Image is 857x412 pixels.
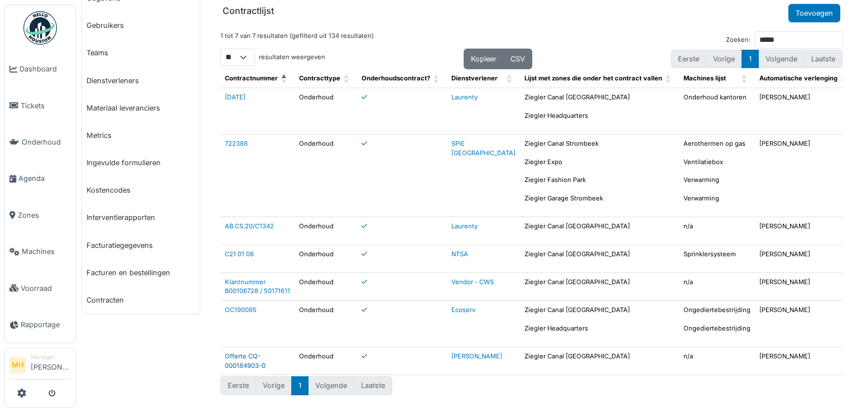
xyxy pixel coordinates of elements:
td: [PERSON_NAME] [755,217,854,245]
p: Aerothermen op gas [683,139,750,148]
p: n/a [683,277,750,287]
a: AB.CS.20/C1342 [225,222,274,230]
p: Ongediertebestrijding [683,324,750,333]
span: Lijst met zones die onder het contract vallen: Activate to sort [666,69,672,88]
td: Onderhoud [295,134,357,217]
li: MH [9,357,26,373]
a: Klantnummer B00106728 / 50171611 [225,278,290,295]
p: Ziegler Headquarters [524,324,675,333]
span: Dashboard [20,64,71,74]
a: Teams [82,39,200,66]
span: Automatische verlenging: Activate to sort [841,69,848,88]
p: Ziegler Garage Strombeek [524,194,675,203]
span: CSV [511,55,525,63]
span: Rapportage [21,319,71,330]
a: Dienstverleners [82,67,200,94]
label: Zoeken: [726,35,750,45]
td: Onderhoud [295,301,357,347]
a: Zones [5,197,75,233]
a: Laurenty [451,222,478,230]
a: Metrics [82,122,200,149]
td: [PERSON_NAME] [755,347,854,375]
span: Contractnummer [225,74,278,82]
a: Materiaal leveranciers [82,94,200,122]
button: 1 [742,50,759,68]
td: Onderhoud [295,272,357,301]
li: [PERSON_NAME] [31,353,71,377]
span: Machines lijst [683,74,726,82]
a: Offerte CQ-000184903-0 [225,352,266,370]
p: Ziegler Fashion Park [524,175,675,185]
span: Dienstverlener: Activate to sort [507,69,513,88]
span: Onderhoud [22,137,71,147]
span: Contractnummer: Activate to invert sorting [281,69,288,88]
button: Toevoegen [788,4,840,22]
a: Laurenty [451,93,478,101]
p: Verwarming [683,175,750,185]
p: Ziegler Canal [GEOGRAPHIC_DATA] [524,250,675,259]
p: Sprinklersysteem [683,250,750,259]
p: Ongediertebestrijding [683,305,750,315]
a: Gebruikers [82,12,200,39]
a: Vendor - CWS [451,278,494,286]
p: Onderhoud kantoren [683,93,750,102]
span: Tickets [21,100,71,111]
button: 1 [291,376,309,395]
p: Verwarming [683,194,750,203]
span: Dienstverlener [451,74,498,82]
p: Ziegler Canal [GEOGRAPHIC_DATA] [524,277,675,287]
td: Onderhoud [295,217,357,245]
span: Onderhoudscontract? [362,74,430,82]
span: Machines [22,246,71,257]
button: CSV [503,49,532,69]
p: Ventilatiebox [683,157,750,167]
td: [PERSON_NAME] [755,301,854,347]
span: Kopieer [471,55,497,63]
a: Machines [5,233,75,270]
p: Ziegler Canal Strombeek [524,139,675,148]
a: Ecoserv [451,306,475,314]
span: Agenda [18,173,71,184]
a: [PERSON_NAME] [451,352,502,360]
span: Voorraad [21,283,71,294]
a: OC190085 [225,306,257,314]
td: [PERSON_NAME] [755,88,854,135]
td: [PERSON_NAME] [755,245,854,272]
a: Facturatiegegevens [82,232,200,259]
a: Tickets [5,87,75,123]
nav: pagination [671,50,842,68]
span: Zones [18,210,71,221]
a: SPIE [GEOGRAPHIC_DATA] [451,140,516,157]
p: Ziegler Canal [GEOGRAPHIC_DATA] [524,93,675,102]
span: Automatische verlenging [759,74,837,82]
span: Onderhoudscontract?: Activate to sort [434,69,440,88]
p: n/a [683,222,750,231]
button: Kopieer [464,49,504,69]
a: [DATE] [225,93,245,101]
td: Onderhoud [295,245,357,272]
p: Ziegler Canal [GEOGRAPHIC_DATA] [524,305,675,315]
td: Onderhoud [295,347,357,375]
div: 1 tot 7 van 7 resultaten (gefilterd uit 134 resultaten) [220,31,374,49]
a: 722388 [225,140,248,147]
a: Dashboard [5,51,75,87]
p: Ziegler Headquarters [524,111,675,121]
td: Onderhoud [295,88,357,135]
a: Voorraad [5,270,75,306]
label: resultaten weergeven [259,52,325,62]
a: Interventierapporten [82,204,200,231]
span: Lijst met zones die onder het contract vallen [524,74,662,82]
a: Agenda [5,160,75,197]
a: Facturen en bestellingen [82,259,200,286]
p: n/a [683,352,750,361]
a: Rapportage [5,306,75,343]
td: [PERSON_NAME] [755,272,854,301]
div: Manager [31,353,71,361]
a: MH Manager[PERSON_NAME] [9,353,71,380]
p: Ziegler Expo [524,157,675,167]
p: Ziegler Canal [GEOGRAPHIC_DATA] [524,352,675,361]
span: Contracttype: Activate to sort [344,69,350,88]
a: Contracten [82,286,200,314]
span: Machines lijst: Activate to sort [742,69,748,88]
span: Contracttype [299,74,340,82]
